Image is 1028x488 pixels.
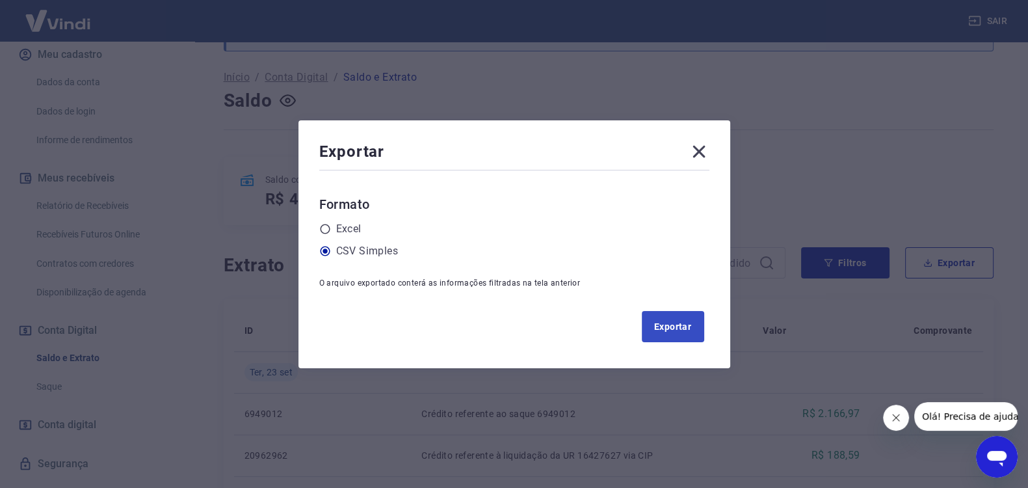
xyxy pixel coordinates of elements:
iframe: Botão para abrir a janela de mensagens [976,436,1018,478]
iframe: Mensagem da empresa [914,402,1018,431]
span: O arquivo exportado conterá as informações filtradas na tela anterior [319,278,581,288]
span: Olá! Precisa de ajuda? [8,9,109,20]
h6: Formato [319,194,709,215]
div: Exportar [319,141,709,167]
button: Exportar [642,311,704,342]
label: CSV Simples [336,243,398,259]
label: Excel [336,221,362,237]
iframe: Fechar mensagem [883,405,909,431]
